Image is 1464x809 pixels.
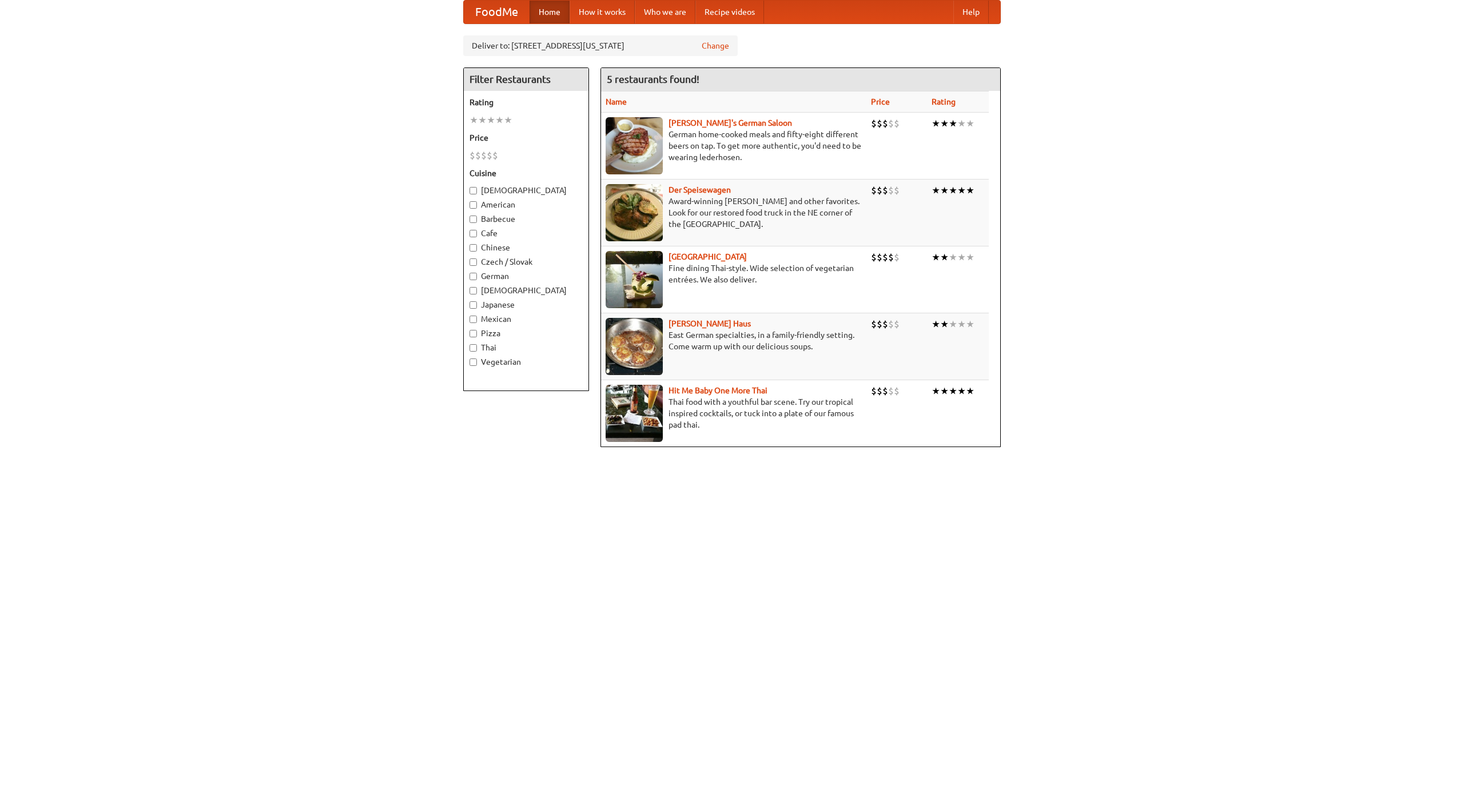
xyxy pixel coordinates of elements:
li: ★ [957,184,966,197]
p: Award-winning [PERSON_NAME] and other favorites. Look for our restored food truck in the NE corne... [606,196,862,230]
a: Change [702,40,729,51]
li: ★ [949,251,957,264]
label: American [470,199,583,210]
input: Cafe [470,230,477,237]
li: $ [470,149,475,162]
li: ★ [966,184,974,197]
li: $ [871,318,877,330]
label: Thai [470,342,583,353]
li: ★ [957,318,966,330]
a: [PERSON_NAME] Haus [669,319,751,328]
input: Thai [470,344,477,352]
input: Japanese [470,301,477,309]
a: Price [871,97,890,106]
li: ★ [940,385,949,397]
input: [DEMOGRAPHIC_DATA] [470,287,477,294]
li: ★ [957,385,966,397]
li: $ [882,318,888,330]
li: $ [877,117,882,130]
li: $ [487,149,492,162]
li: $ [492,149,498,162]
a: Der Speisewagen [669,185,731,194]
ng-pluralize: 5 restaurants found! [607,74,699,85]
li: $ [877,251,882,264]
li: $ [871,117,877,130]
li: ★ [932,117,940,130]
label: [DEMOGRAPHIC_DATA] [470,285,583,296]
li: ★ [940,117,949,130]
a: Hit Me Baby One More Thai [669,386,767,395]
li: $ [882,184,888,197]
img: satay.jpg [606,251,663,308]
img: speisewagen.jpg [606,184,663,241]
li: ★ [949,184,957,197]
li: ★ [932,385,940,397]
li: $ [894,318,900,330]
li: $ [871,184,877,197]
a: Help [953,1,989,23]
label: Barbecue [470,213,583,225]
img: babythai.jpg [606,385,663,442]
label: [DEMOGRAPHIC_DATA] [470,185,583,196]
a: Home [530,1,570,23]
a: FoodMe [464,1,530,23]
li: ★ [470,114,478,126]
label: Japanese [470,299,583,310]
label: Vegetarian [470,356,583,368]
li: $ [894,117,900,130]
li: ★ [940,251,949,264]
h5: Price [470,132,583,144]
li: ★ [940,318,949,330]
label: Pizza [470,328,583,339]
h5: Cuisine [470,168,583,179]
a: [PERSON_NAME]'s German Saloon [669,118,792,127]
li: $ [882,117,888,130]
li: ★ [966,385,974,397]
label: German [470,270,583,282]
input: Pizza [470,330,477,337]
input: German [470,273,477,280]
input: American [470,201,477,209]
li: $ [888,251,894,264]
li: ★ [957,117,966,130]
input: Czech / Slovak [470,258,477,266]
li: $ [894,251,900,264]
li: ★ [949,385,957,397]
li: $ [871,385,877,397]
a: Rating [932,97,956,106]
p: East German specialties, in a family-friendly setting. Come warm up with our delicious soups. [606,329,862,352]
li: ★ [940,184,949,197]
li: $ [877,184,882,197]
li: ★ [932,318,940,330]
h4: Filter Restaurants [464,68,588,91]
li: ★ [495,114,504,126]
label: Cafe [470,228,583,239]
li: ★ [504,114,512,126]
li: $ [888,318,894,330]
li: $ [882,385,888,397]
label: Czech / Slovak [470,256,583,268]
li: ★ [478,114,487,126]
li: ★ [932,184,940,197]
li: ★ [966,318,974,330]
a: [GEOGRAPHIC_DATA] [669,252,747,261]
li: $ [894,184,900,197]
p: Thai food with a youthful bar scene. Try our tropical inspired cocktails, or tuck into a plate of... [606,396,862,431]
input: [DEMOGRAPHIC_DATA] [470,187,477,194]
li: $ [475,149,481,162]
p: Fine dining Thai-style. Wide selection of vegetarian entrées. We also deliver. [606,262,862,285]
li: $ [877,385,882,397]
p: German home-cooked meals and fifty-eight different beers on tap. To get more authentic, you'd nee... [606,129,862,163]
input: Chinese [470,244,477,252]
li: $ [877,318,882,330]
h5: Rating [470,97,583,108]
div: Deliver to: [STREET_ADDRESS][US_STATE] [463,35,738,56]
li: $ [882,251,888,264]
img: esthers.jpg [606,117,663,174]
input: Barbecue [470,216,477,223]
label: Chinese [470,242,583,253]
img: kohlhaus.jpg [606,318,663,375]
